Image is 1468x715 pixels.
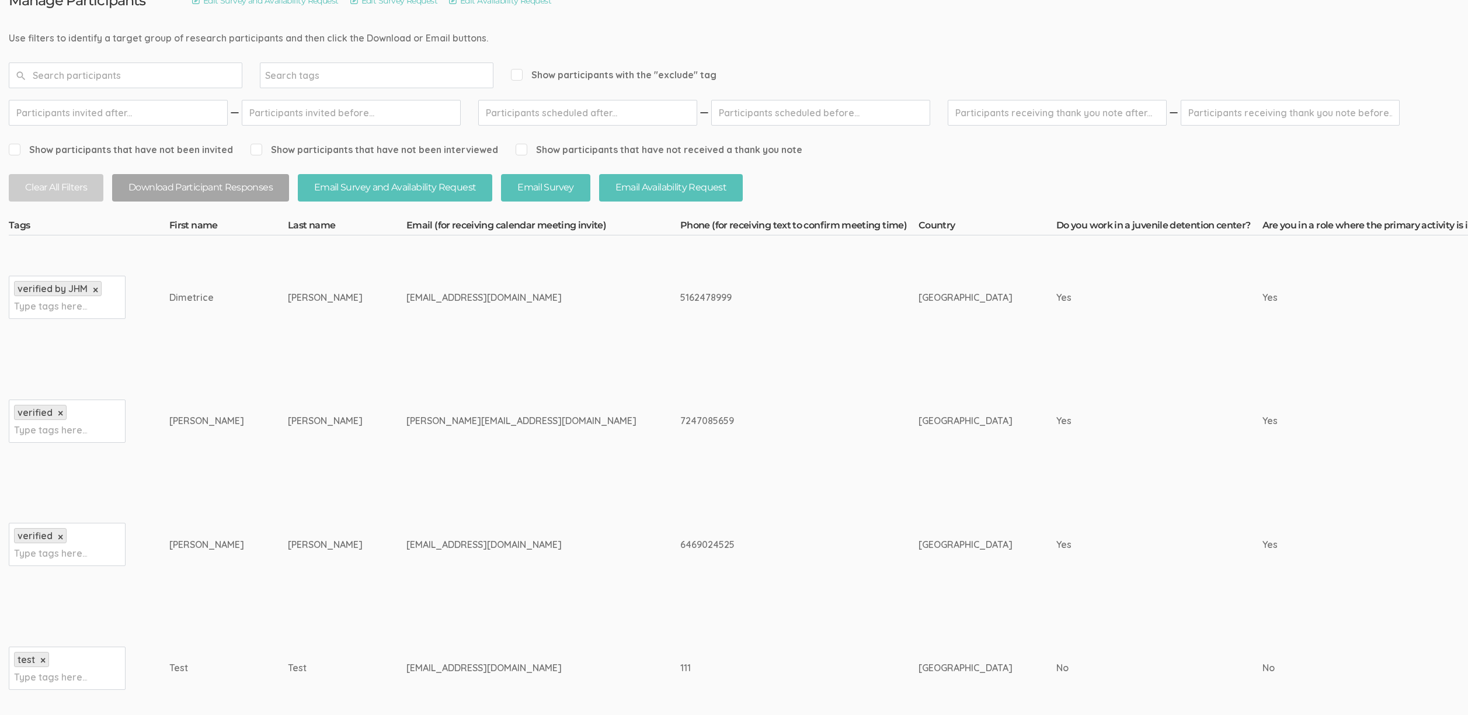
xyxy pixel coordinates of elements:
div: Yes [1056,538,1218,551]
a: × [58,408,63,418]
div: [EMAIL_ADDRESS][DOMAIN_NAME] [406,538,636,551]
div: Yes [1056,291,1218,304]
a: × [93,285,98,295]
div: 7247085659 [680,414,875,428]
span: test [18,654,35,665]
img: dash.svg [1168,100,1180,126]
span: Show participants that have not been interviewed [251,143,498,157]
span: Show participants that have not been invited [9,143,233,157]
div: [EMAIL_ADDRESS][DOMAIN_NAME] [406,661,636,675]
span: Show participants with the "exclude" tag [511,68,716,82]
th: Tags [9,219,169,235]
iframe: Chat Widget [1410,659,1468,715]
div: Test [169,661,244,675]
button: Email Survey [501,174,590,202]
div: [GEOGRAPHIC_DATA] [919,538,1013,551]
input: Type tags here... [14,299,87,314]
input: Participants receiving thank you note before... [1181,100,1400,126]
input: Participants invited before... [242,100,461,126]
button: Email Survey and Availability Request [298,174,492,202]
div: [PERSON_NAME] [288,291,363,304]
input: Type tags here... [14,546,87,561]
th: Country [919,219,1056,235]
img: dash.svg [698,100,710,126]
th: First name [169,219,288,235]
div: [PERSON_NAME] [288,538,363,551]
input: Participants scheduled before... [711,100,930,126]
div: [GEOGRAPHIC_DATA] [919,661,1013,675]
input: Search participants [9,63,242,88]
button: Download Participant Responses [112,174,289,202]
button: Clear All Filters [9,174,103,202]
a: × [40,655,46,665]
input: Participants receiving thank you note after... [948,100,1167,126]
span: Show participants that have not received a thank you note [516,143,802,157]
div: [GEOGRAPHIC_DATA] [919,291,1013,304]
span: verified by JHM [18,283,88,294]
div: [GEOGRAPHIC_DATA] [919,414,1013,428]
div: [PERSON_NAME] [288,414,363,428]
div: 6469024525 [680,538,875,551]
input: Participants invited after... [9,100,228,126]
div: [PERSON_NAME] [169,414,244,428]
input: Search tags [265,68,338,83]
th: Last name [288,219,406,235]
span: verified [18,407,53,418]
div: 111 [680,661,875,675]
input: Type tags here... [14,422,87,438]
div: Dimetrice [169,291,244,304]
a: × [58,532,63,542]
div: Test [288,661,363,675]
span: verified [18,530,53,542]
th: Do you work in a juvenile detention center? [1056,219,1262,235]
th: Phone (for receiving text to confirm meeting time) [680,219,919,235]
img: dash.svg [229,100,241,126]
div: [PERSON_NAME] [169,538,244,551]
th: Email (for receiving calendar meeting invite) [406,219,680,235]
input: Participants scheduled after... [478,100,697,126]
input: Type tags here... [14,669,87,685]
div: [PERSON_NAME][EMAIL_ADDRESS][DOMAIN_NAME] [406,414,636,428]
button: Email Availability Request [599,174,743,202]
div: No [1056,661,1218,675]
div: 5162478999 [680,291,875,304]
div: [EMAIL_ADDRESS][DOMAIN_NAME] [406,291,636,304]
div: Yes [1056,414,1218,428]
